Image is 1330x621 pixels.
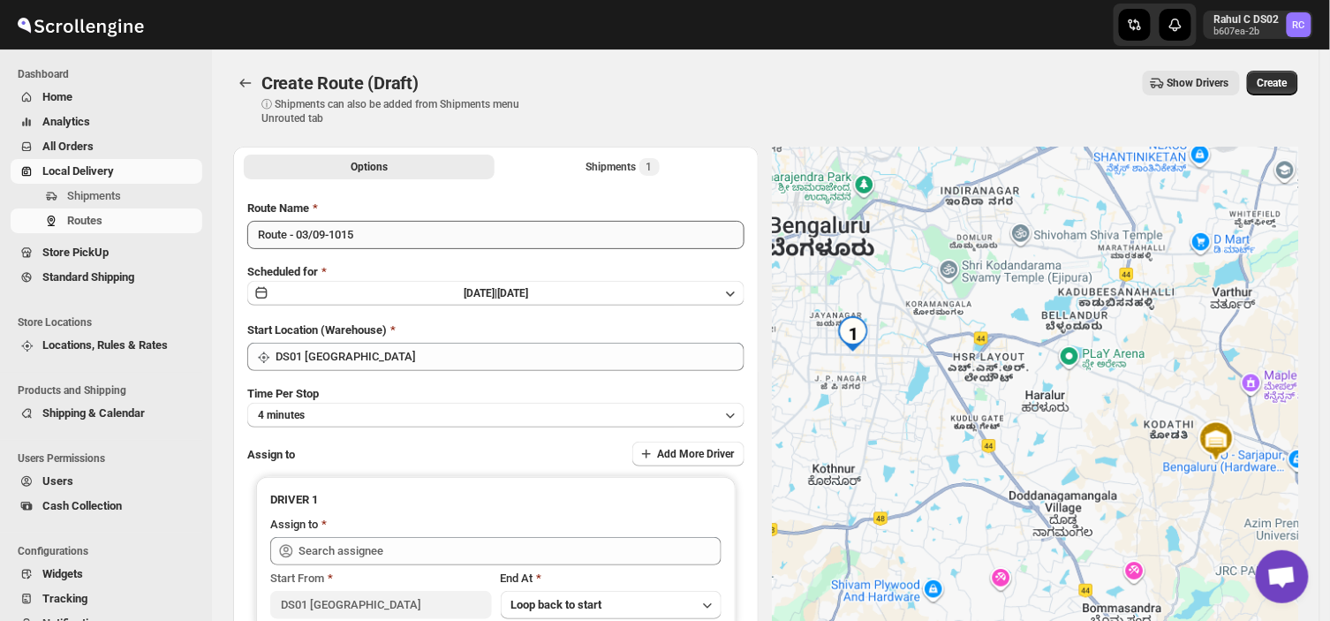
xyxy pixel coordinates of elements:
[298,537,722,565] input: Search assignee
[1256,550,1309,603] a: Open chat
[11,208,202,233] button: Routes
[247,323,387,337] span: Start Location (Warehouse)
[11,401,202,426] button: Shipping & Calendar
[270,491,722,509] h3: DRIVER 1
[646,160,653,174] span: 1
[270,572,324,585] span: Start From
[42,246,109,259] span: Store PickUp
[42,406,145,420] span: Shipping & Calendar
[11,562,202,587] button: Widgets
[1287,12,1311,37] span: Rahul C DS02
[11,184,202,208] button: Shipments
[11,110,202,134] button: Analytics
[632,442,744,466] button: Add More Driver
[14,3,147,47] img: ScrollEngine
[42,338,168,352] span: Locations, Rules & Rates
[247,201,309,215] span: Route Name
[11,494,202,519] button: Cash Collection
[586,158,660,176] div: Shipments
[276,343,744,371] input: Search location
[497,287,528,299] span: [DATE]
[233,71,258,95] button: Routes
[258,408,305,422] span: 4 minutes
[42,474,73,488] span: Users
[835,316,871,352] div: 1
[42,90,72,103] span: Home
[1214,27,1280,37] p: b607ea-2b
[11,469,202,494] button: Users
[498,155,749,179] button: Selected Shipments
[67,214,102,227] span: Routes
[657,447,734,461] span: Add More Driver
[42,270,134,284] span: Standard Shipping
[67,189,121,202] span: Shipments
[247,281,744,306] button: [DATE]|[DATE]
[11,333,202,358] button: Locations, Rules & Rates
[42,115,90,128] span: Analytics
[247,448,295,461] span: Assign to
[11,134,202,159] button: All Orders
[42,592,87,605] span: Tracking
[1214,12,1280,27] p: Rahul C DS02
[247,221,744,249] input: Eg: Bengaluru Route
[270,516,318,534] div: Assign to
[42,164,114,178] span: Local Delivery
[18,383,203,398] span: Products and Shipping
[247,387,319,400] span: Time Per Stop
[1143,71,1240,95] button: Show Drivers
[42,499,122,512] span: Cash Collection
[464,287,497,299] span: [DATE] |
[247,265,318,278] span: Scheduled for
[511,598,602,611] span: Loop back to start
[1293,19,1305,31] text: RC
[244,155,495,179] button: All Route Options
[1247,71,1298,95] button: Create
[42,140,94,153] span: All Orders
[261,72,419,94] span: Create Route (Draft)
[247,403,744,428] button: 4 minutes
[1258,76,1288,90] span: Create
[42,567,83,580] span: Widgets
[18,451,203,466] span: Users Permissions
[501,570,722,587] div: End At
[18,67,203,81] span: Dashboard
[501,591,722,619] button: Loop back to start
[18,544,203,558] span: Configurations
[261,97,540,125] p: ⓘ Shipments can also be added from Shipments menu Unrouted tab
[11,587,202,611] button: Tracking
[1204,11,1313,39] button: User menu
[18,315,203,329] span: Store Locations
[11,85,202,110] button: Home
[351,160,388,174] span: Options
[1168,76,1229,90] span: Show Drivers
